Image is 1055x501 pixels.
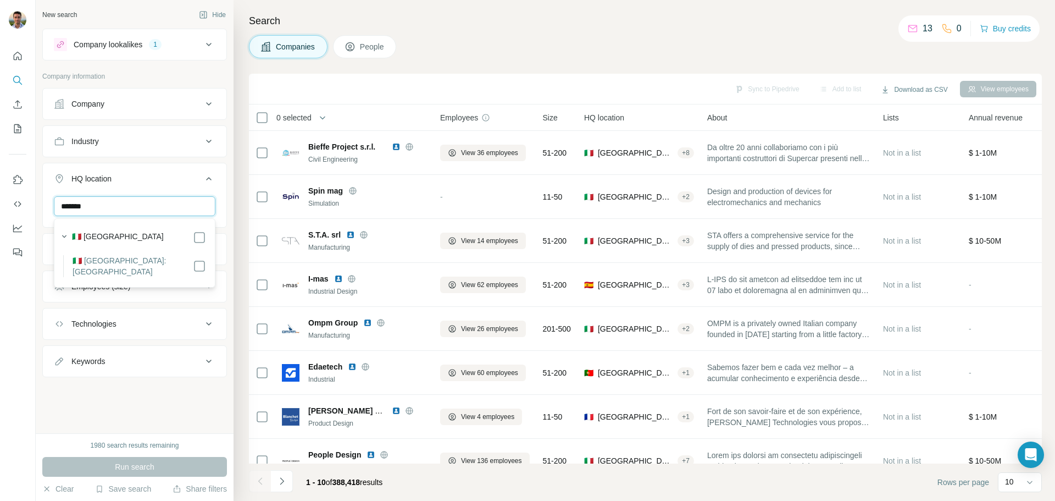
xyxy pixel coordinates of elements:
[282,276,299,294] img: Logo of I-mas
[308,287,427,296] div: Industrial Design
[173,483,227,494] button: Share filters
[276,112,312,123] span: 0 selected
[71,136,99,147] div: Industry
[980,21,1031,36] button: Buy credits
[95,483,151,494] button: Save search
[707,112,728,123] span: About
[707,362,870,384] span: Sabemos fazer bem e cada vez melhor – a acumular conhecimento e experiência desde 2002, para sati...
[598,235,673,246] span: [GEOGRAPHIC_DATA], [GEOGRAPHIC_DATA][PERSON_NAME][GEOGRAPHIC_DATA]
[440,453,530,469] button: View 136 employees
[598,279,673,290] span: [GEOGRAPHIC_DATA], [GEOGRAPHIC_DATA], [GEOGRAPHIC_DATA]
[883,280,921,289] span: Not in a list
[42,71,227,81] p: Company information
[9,119,26,139] button: My lists
[440,233,526,249] button: View 14 employees
[969,192,997,201] span: $ 1-10M
[873,81,955,98] button: Download as CSV
[883,236,921,245] span: Not in a list
[282,188,299,206] img: Logo of Spin mag
[308,406,424,415] span: [PERSON_NAME] Technologies
[9,46,26,66] button: Quick start
[308,273,329,284] span: I-mas
[937,477,989,488] span: Rows per page
[543,367,567,378] span: 51-200
[43,128,226,155] button: Industry
[71,173,112,184] div: HQ location
[282,320,299,338] img: Logo of Ompm Group
[678,412,694,422] div: + 1
[308,449,361,460] span: People Design
[308,243,427,252] div: Manufacturing
[9,95,26,114] button: Enrich CSV
[73,255,193,277] label: 🇮🇹 [GEOGRAPHIC_DATA]: [GEOGRAPHIC_DATA]
[678,456,694,466] div: + 7
[191,7,234,23] button: Hide
[308,463,427,472] div: Consulting
[969,456,1001,465] span: $ 10-50M
[678,236,694,246] div: + 3
[543,279,567,290] span: 51-200
[282,364,299,382] img: Logo of Edaetech
[9,70,26,90] button: Search
[543,411,563,422] span: 11-50
[969,368,971,377] span: -
[9,11,26,29] img: Avatar
[91,441,179,450] div: 1980 search results remaining
[584,147,593,158] span: 🇮🇹
[72,231,164,244] label: 🇮🇹 [GEOGRAPHIC_DATA]
[584,235,593,246] span: 🇮🇹
[707,230,870,252] span: STA offers a comprehensive service for the supply of dies and pressed products, since [DATE]. STA...
[308,419,427,428] div: Product Design
[598,367,673,378] span: [GEOGRAPHIC_DATA], [GEOGRAPHIC_DATA]
[334,274,343,283] img: LinkedIn logo
[461,236,518,246] span: View 14 employees
[707,318,870,340] span: OMPM is a privately owned Italian company founded in [DATE] starting from a little factory in his...
[9,218,26,238] button: Dashboard
[440,409,522,425] button: View 4 employees
[678,192,694,202] div: + 2
[43,31,226,58] button: Company lookalikes1
[461,368,518,378] span: View 60 employees
[360,41,385,52] span: People
[71,356,105,367] div: Keywords
[543,455,567,466] span: 51-200
[282,408,299,426] img: Logo of Blanchet Technologies
[584,367,593,378] span: 🇵🇹
[326,478,332,487] span: of
[9,243,26,262] button: Feedback
[306,478,382,487] span: results
[678,280,694,290] div: + 3
[598,147,673,158] span: [GEOGRAPHIC_DATA], [PERSON_NAME][GEOGRAPHIC_DATA]|[GEOGRAPHIC_DATA]
[71,318,116,329] div: Technologies
[9,170,26,190] button: Use Surfe on LinkedIn
[883,192,921,201] span: Not in a list
[367,450,375,459] img: LinkedIn logo
[308,317,358,328] span: Ompm Group
[543,112,558,123] span: Size
[308,185,343,196] span: Spin mag
[308,361,342,372] span: Edaetech
[249,13,1042,29] h4: Search
[678,148,694,158] div: + 8
[392,142,401,151] img: LinkedIn logo
[42,10,77,20] div: New search
[43,236,226,262] button: Annual revenue ($)
[923,22,932,35] p: 13
[707,186,870,208] span: Design and production of devices for electromechanics and mechanics
[440,321,526,337] button: View 26 employees
[883,148,921,157] span: Not in a list
[43,166,226,196] button: HQ location
[543,147,567,158] span: 51-200
[43,91,226,117] button: Company
[883,456,921,465] span: Not in a list
[1005,476,1014,487] p: 10
[883,112,899,123] span: Lists
[543,235,567,246] span: 51-200
[282,452,299,470] img: Logo of People Design
[282,144,299,162] img: Logo of Bieffe Project s.r.l.
[461,280,518,290] span: View 62 employees
[584,279,593,290] span: 🇪🇸
[461,412,514,422] span: View 4 employees
[308,142,375,151] span: Bieffe Project s.r.l.
[348,362,357,371] img: LinkedIn logo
